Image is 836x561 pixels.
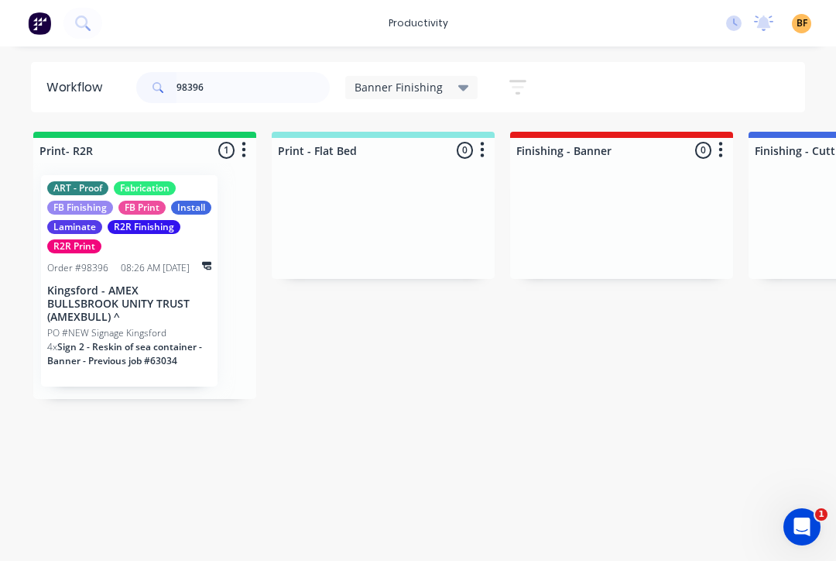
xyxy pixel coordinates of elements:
[47,326,166,340] p: PO #NEW Signage Kingsford
[41,175,218,387] div: ART - ProofFabricationFB FinishingFB PrintInstallLaminateR2R FinishingR2R PrintOrder #9839608:26 ...
[47,220,102,234] div: Laminate
[783,508,821,546] iframe: Intercom live chat
[118,201,166,215] div: FB Print
[47,340,57,353] span: 4 x
[46,78,110,97] div: Workflow
[47,239,101,253] div: R2R Print
[381,12,456,35] div: productivity
[815,508,827,521] span: 1
[114,181,176,195] div: Fabrication
[108,220,180,234] div: R2R Finishing
[355,79,443,95] span: Banner Finishing
[121,261,190,275] div: 08:26 AM [DATE]
[47,284,211,323] p: Kingsford - AMEX BULLSBROOK UNITY TRUST (AMEXBULL) ^
[47,340,202,367] span: Sign 2 - Reskin of sea container - Banner - Previous job #63034
[176,72,330,103] input: Search for orders...
[47,261,108,275] div: Order #98396
[797,16,807,30] span: BF
[47,181,108,195] div: ART - Proof
[47,201,113,215] div: FB Finishing
[171,201,211,215] div: Install
[28,12,51,35] img: Factory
